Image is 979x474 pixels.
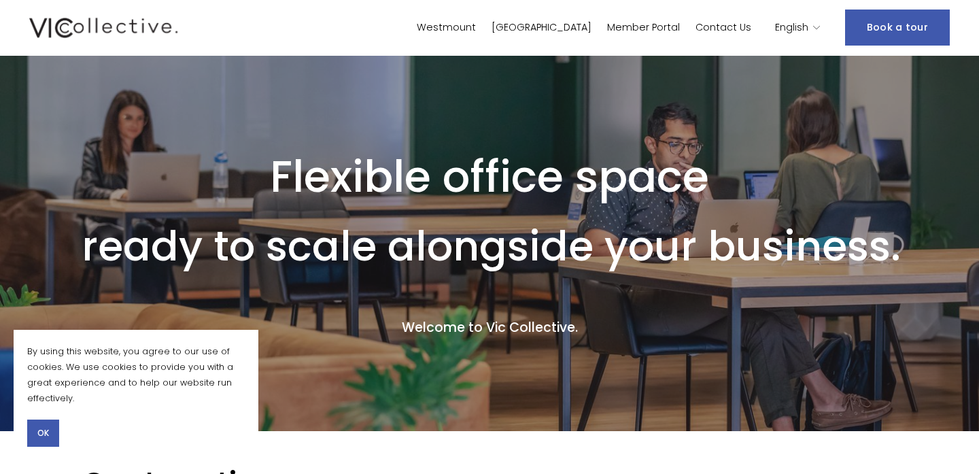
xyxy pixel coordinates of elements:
[417,18,476,37] a: Westmount
[27,420,59,447] button: OK
[27,343,245,406] p: By using this website, you agree to our use of cookies. We use cookies to provide you with a grea...
[492,18,591,37] a: [GEOGRAPHIC_DATA]
[695,18,751,37] a: Contact Us
[775,19,808,37] span: English
[82,150,897,204] h1: Flexible office space
[82,319,897,337] h4: Welcome to Vic Collective.
[845,10,950,46] a: Book a tour
[29,15,177,41] img: Vic Collective
[82,226,901,267] h1: ready to scale alongside your business.
[37,427,49,439] span: OK
[775,18,821,37] div: language picker
[14,330,258,460] section: Cookie banner
[607,18,680,37] a: Member Portal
